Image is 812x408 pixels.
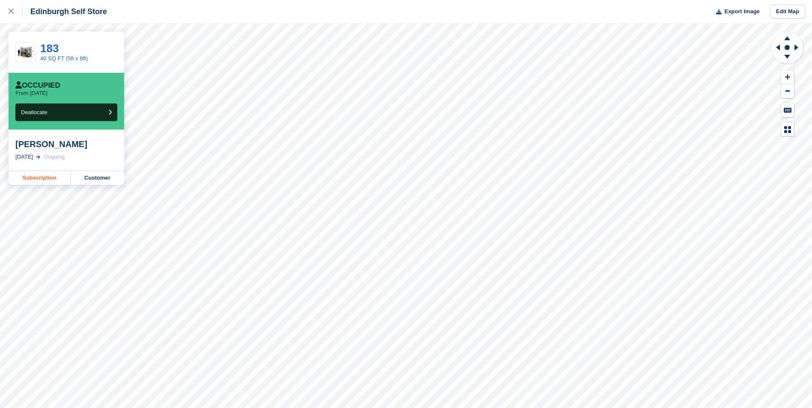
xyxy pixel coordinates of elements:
button: Zoom In [781,70,794,84]
div: [PERSON_NAME] [15,139,117,149]
span: Deallocate [21,109,47,115]
button: Zoom Out [781,84,794,98]
div: Ongoing [44,153,65,161]
button: Keyboard Shortcuts [781,103,794,117]
button: Export Image [711,5,760,19]
p: From [DATE] [15,90,48,97]
a: Customer [71,171,124,185]
div: Edinburgh Self Store [23,6,107,17]
a: 40 SQ FT (5ft x 8ft) [40,55,88,62]
a: 183 [40,42,59,55]
a: Edit Map [770,5,805,19]
a: Subscription [9,171,71,185]
button: Map Legend [781,122,794,136]
div: Occupied [15,81,60,90]
div: [DATE] [15,153,33,161]
img: 40-sqft-unit.jpg [16,45,36,60]
img: arrow-right-light-icn-cde0832a797a2874e46488d9cf13f60e5c3a73dbe684e267c42b8395dfbc2abf.svg [36,155,40,159]
button: Deallocate [15,103,117,121]
span: Export Image [724,7,759,16]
